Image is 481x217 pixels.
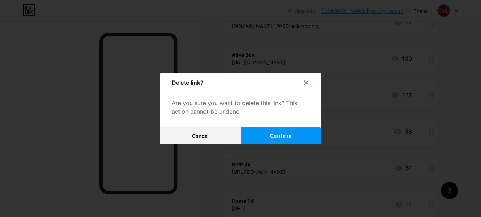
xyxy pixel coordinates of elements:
[270,132,292,140] span: Confirm
[160,127,241,144] button: Cancel
[241,127,321,144] button: Confirm
[192,133,209,139] span: Cancel
[172,99,310,116] div: Are you sure you want to delete this link? This action cannot be undone.
[172,78,203,87] div: Delete link?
